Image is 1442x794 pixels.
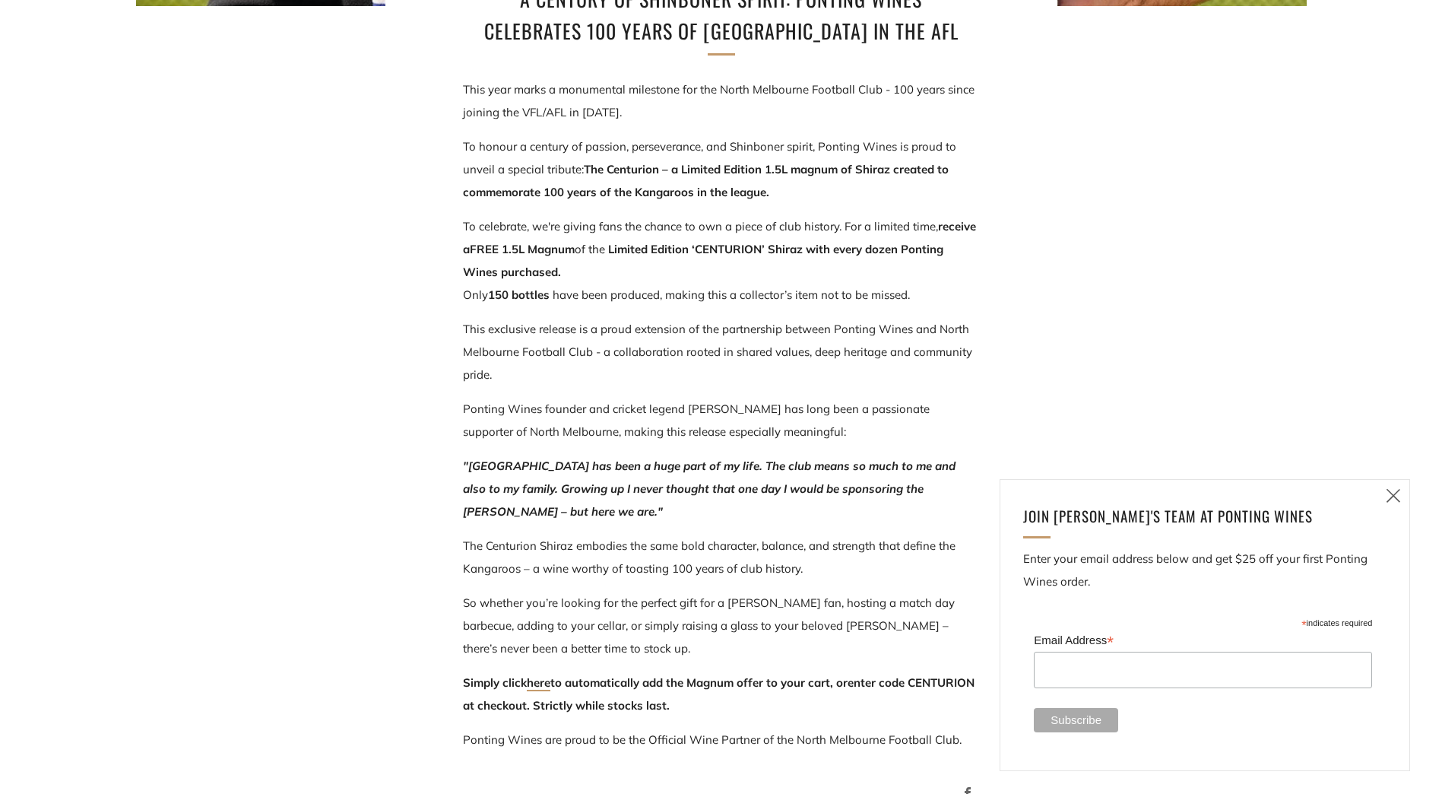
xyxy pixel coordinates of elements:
em: "[GEOGRAPHIC_DATA] has been a huge part of my life. The club means so much to me and also to my f... [463,459,956,519]
a: here [527,675,550,691]
span: So whether you’re looking for the perfect gift for a [PERSON_NAME] fan, hosting a match day barbe... [463,595,955,656]
strong: 150 bottles [488,287,550,302]
input: Subscribe [1034,708,1118,732]
span: This year marks a monumental milestone for the North Melbourne Football Club - 100 years since jo... [463,82,975,119]
strong: The Centurion – a Limited Edition 1.5L magnum of Shiraz created to commemorate 100 years of the K... [463,162,949,199]
span: Ponting Wines are proud to be the Official Wine Partner of the North Melbourne Football Club. [463,732,962,747]
p: Enter your email address below and get $25 off your first Ponting Wines order. [1023,548,1387,593]
label: Email Address [1034,629,1372,650]
span: This exclusive release is a proud extension of the partnership between Ponting Wines and North Me... [463,322,972,382]
span: To celebrate, we're giving fans the chance to own a piece of club history. For a limited time, [463,219,976,256]
strong: CENTURION’ Shiraz with every dozen Ponting Wines purchased. [463,242,943,279]
span: To honour a century of passion, perseverance, and Shinboner spirit, Ponting Wines is proud to unv... [463,139,956,176]
span: of the [575,242,605,256]
span: Only [463,287,488,302]
span: Ponting Wines founder and cricket legend [PERSON_NAME] has long been a passionate supporter of No... [463,402,930,439]
strong: Limited Edition ‘ [608,242,695,256]
div: indicates required [1034,615,1372,629]
h4: Join [PERSON_NAME]'s team at ponting Wines [1023,503,1368,529]
span: have been produced, making this a collector’s item not to be missed. [550,287,910,302]
strong: FREE 1.5L Magnum [470,242,575,256]
span: . Strictly while stocks last. [527,698,670,713]
span: The Centurion Shiraz embodies the same bold character, balance, and strength that define the Kang... [463,538,956,576]
span: Simply click to automatically add the Magnum offer to your cart, or [463,675,848,690]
